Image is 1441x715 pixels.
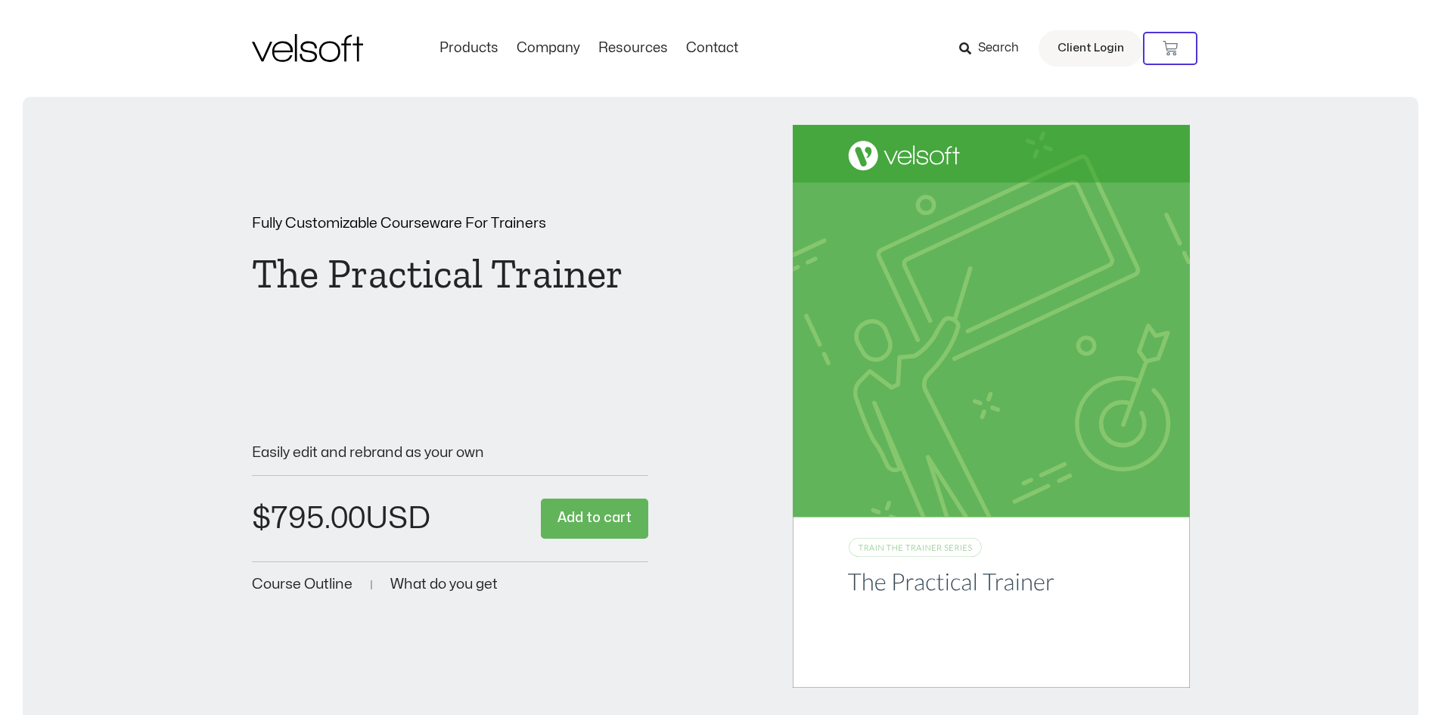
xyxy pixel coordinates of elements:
a: What do you get [390,577,498,592]
p: Easily edit and rebrand as your own [252,446,649,460]
a: Course Outline [252,577,352,592]
p: Fully Customizable Courseware For Trainers [252,216,649,231]
span: Client Login [1057,39,1124,58]
a: CompanyMenu Toggle [508,40,589,57]
span: $ [252,504,271,533]
a: ProductsMenu Toggle [430,40,508,57]
a: ContactMenu Toggle [677,40,747,57]
img: Second Product Image [793,125,1190,688]
a: Client Login [1039,30,1143,67]
img: Velsoft Training Materials [252,34,363,62]
a: ResourcesMenu Toggle [589,40,677,57]
bdi: 795.00 [252,504,365,533]
button: Add to cart [541,499,648,539]
nav: Menu [430,40,747,57]
h1: The Practical Trainer [252,253,649,294]
span: Search [978,39,1019,58]
a: Search [959,36,1030,61]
